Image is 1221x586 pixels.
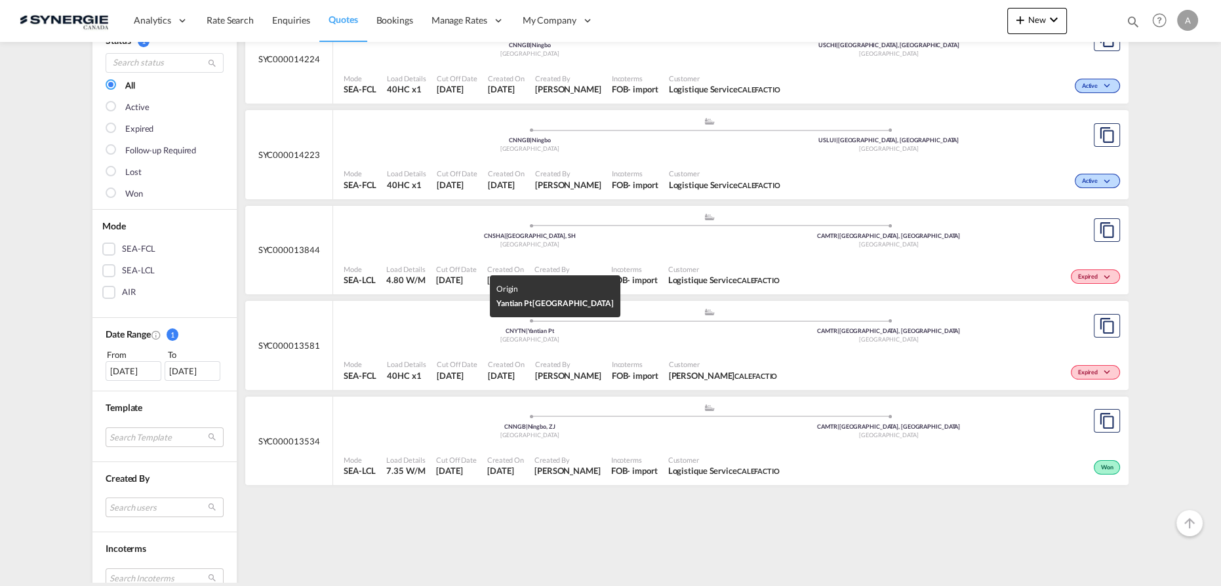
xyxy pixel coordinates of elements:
div: All [125,79,135,92]
md-checkbox: SEA-FCL [102,243,227,256]
span: Created By [535,168,601,178]
span: Created By [535,359,601,369]
span: Date Range [106,328,151,340]
span: CNNGB Ningbo [509,41,551,49]
div: Follow-up Required [125,144,196,157]
span: Created On [488,73,525,83]
span: Bookings [376,14,413,26]
span: Adriana Groposila [535,179,601,191]
md-icon: assets/icons/custom/ship-fill.svg [702,309,717,315]
span: CALEFACTIO [734,372,777,380]
span: | [836,41,838,49]
span: SYC000013534 [258,435,320,447]
span: Logistique Service CALEFACTIO [669,179,780,191]
span: [GEOGRAPHIC_DATA] [859,241,918,248]
span: 1 [167,328,178,341]
span: 28 Jul 2025 [437,370,477,381]
md-icon: icon-arrow-up [1182,515,1197,531]
span: [GEOGRAPHIC_DATA] [500,431,559,439]
span: 20 Aug 2025 [488,179,525,191]
span: USLUI [GEOGRAPHIC_DATA], [GEOGRAPHIC_DATA] [818,136,959,144]
span: Logistique Service CALEFACTIO [669,83,780,95]
span: Incoterms [106,543,146,554]
md-icon: assets/icons/custom/ship-fill.svg [702,404,717,411]
div: FOB [612,83,628,95]
span: [GEOGRAPHIC_DATA] [500,336,559,343]
span: | [504,232,506,239]
span: Enquiries [272,14,310,26]
span: Mode [344,264,376,274]
span: 40HC x 1 [387,83,426,95]
span: Patrick Séguin CALEFACTIO [669,370,778,381]
span: Load Details [386,264,426,274]
span: SEA-FCL [344,370,376,381]
span: My Company [523,14,576,27]
span: CALEFACTIO [738,85,780,94]
span: Mode [102,220,126,231]
div: - import [627,274,657,286]
div: From [106,348,163,361]
span: Load Details [387,168,426,178]
button: icon-plus 400-fgNewicon-chevron-down [1007,8,1067,34]
span: Mode [344,359,376,369]
div: Expired [125,123,153,136]
span: Logistique Service CALEFACTIO [668,274,780,286]
span: CAMTR [GEOGRAPHIC_DATA], [GEOGRAPHIC_DATA] [817,232,960,239]
span: Created By [534,264,601,274]
md-icon: assets/icons/custom/ship-fill.svg [702,214,717,220]
div: - import [627,465,657,477]
span: 20 Aug 2025 [437,83,477,95]
span: Mode [344,73,376,83]
div: Change Status Here [1075,79,1120,93]
span: Load Details [386,455,426,465]
div: FOB import [612,83,658,95]
span: SEA-FCL [344,179,376,191]
div: - import [628,83,658,95]
span: [GEOGRAPHIC_DATA] [859,50,918,57]
span: Incoterms [611,455,658,465]
span: Mode [344,168,376,178]
div: FOB import [611,465,658,477]
div: icon-magnify [1126,14,1140,34]
span: Customer [669,73,780,83]
span: Expired [1078,368,1101,378]
md-icon: icon-plus 400-fg [1012,12,1028,28]
div: [DATE] [165,361,220,381]
span: Cut Off Date [437,168,477,178]
span: Manage Rates [431,14,487,27]
input: Search status [106,53,224,73]
span: | [837,423,839,430]
div: FOB [611,274,628,286]
span: | [837,327,839,334]
md-icon: icon-chevron-down [1101,178,1117,186]
span: [GEOGRAPHIC_DATA] [532,298,614,308]
span: Created On [488,168,525,178]
div: Won [125,187,143,201]
span: Incoterms [612,168,658,178]
div: FOB [612,179,628,191]
span: | [530,136,532,144]
span: Template [106,402,142,413]
span: Created By [534,455,601,465]
button: Copy Quote [1094,123,1120,147]
span: CALEFACTIO [737,467,780,475]
span: [GEOGRAPHIC_DATA] [859,431,918,439]
span: 20 Aug 2025 [437,179,477,191]
span: CALEFACTIO [737,276,780,284]
span: Cut Off Date [436,455,477,465]
span: 4.80 W/M [386,275,425,285]
span: 28 Jul 2025 [488,370,525,381]
span: Analytics [134,14,171,27]
span: 20 Aug 2025 [488,83,525,95]
md-icon: assets/icons/custom/copyQuote.svg [1099,413,1115,429]
span: SYC000013844 [258,244,320,256]
div: Active [125,101,149,114]
div: FOB import [612,179,658,191]
span: CAMTR [GEOGRAPHIC_DATA], [GEOGRAPHIC_DATA] [817,327,960,334]
div: [DATE] [106,361,161,381]
span: Adriana Groposila [535,83,601,95]
div: A [1177,10,1198,31]
md-icon: assets/icons/custom/copyQuote.svg [1099,222,1115,238]
span: CAMTR [GEOGRAPHIC_DATA], [GEOGRAPHIC_DATA] [817,423,960,430]
img: 1f56c880d42311ef80fc7dca854c8e59.png [20,6,108,35]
